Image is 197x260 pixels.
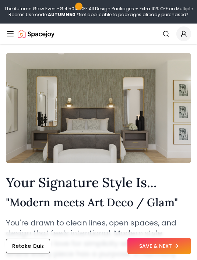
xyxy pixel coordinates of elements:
[127,238,191,254] button: SAVE & NEXT
[6,196,191,209] h2: " Modern meets Art Deco / Glam "
[6,175,191,190] h1: Your Signature Style Is...
[18,26,54,41] a: Spacejoy
[3,6,194,18] div: The Autumn Glow Event-Get 50% OFF All Design Packages + Extra 10% OFF on Multiple Rooms.
[18,26,54,41] img: Spacejoy Logo
[6,24,191,44] nav: Global
[6,239,50,253] button: Retake Quiz
[26,11,75,18] span: Use code:
[75,11,189,18] span: *Not applicable to packages already purchased*
[48,11,75,18] b: AUTUMN50
[6,35,191,182] img: Modern meets Art Deco / Glam Style Example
